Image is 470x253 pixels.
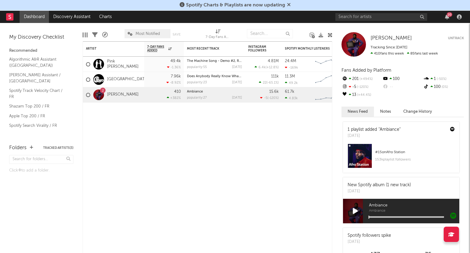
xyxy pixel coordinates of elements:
[369,202,459,209] span: Ambiance
[259,66,266,69] span: 6.4k
[285,90,294,94] div: 61.7k
[187,75,242,78] div: Does Anybody Really Know What Time It Is - Live
[341,91,382,99] div: 13
[348,188,411,194] div: [DATE]
[359,77,373,81] span: +494 %
[9,113,67,119] a: Apple Top 200 / FR
[187,96,207,100] div: popularity: 27
[232,96,242,100] div: [DATE]
[267,66,278,69] span: +12.8 %
[268,59,279,63] div: 4.81M
[268,96,278,100] span: -120 %
[167,65,181,69] div: -1.36 %
[187,90,242,93] div: Ambiance
[285,47,331,51] div: Spotify Monthly Listeners
[285,59,296,63] div: 24.4M
[187,47,233,51] div: Most Recent Track
[312,57,340,72] svg: Chart title
[343,144,459,173] a: #15onAfro Station153kplaylist followers
[170,59,181,63] div: 49.4k
[375,156,455,163] div: 153k playlist followers
[9,103,67,110] a: Shazam Top 200 / FR
[285,74,295,78] div: 11.3M
[147,45,167,52] span: 7-Day Fans Added
[445,14,449,19] button: 20
[436,77,446,81] span: -50 %
[423,83,464,91] div: 100
[371,35,412,41] a: [PERSON_NAME]
[187,90,203,93] a: Ambiance
[9,155,73,164] input: Search for folders...
[187,59,242,63] div: The Machine Song - Demo #2, Revisited
[397,107,438,117] button: Change History
[248,45,270,52] div: Instagram Followers
[341,107,374,117] button: News Feed
[312,87,340,103] svg: Chart title
[9,132,67,139] a: Recommended For You
[348,232,391,239] div: Spotify followers spike
[369,209,459,213] span: Ambiance
[259,81,279,85] div: ( )
[166,81,181,85] div: -8.92 %
[173,33,181,36] button: Save
[167,96,181,100] div: +382 %
[375,149,455,156] div: # 15 on Afro Station
[255,65,279,69] div: ( )
[9,122,67,129] a: Spotify Search Virality / FR
[371,52,438,55] span: 85 fans last week
[312,72,340,87] svg: Chart title
[341,75,382,83] div: 201
[382,75,423,83] div: 100
[102,26,108,44] div: A&R Pipeline
[9,56,67,69] a: Algorithmic A&R Assistant ([GEOGRAPHIC_DATA])
[341,83,382,91] div: -5
[260,96,279,100] div: ( )
[285,96,298,100] div: 4.83k
[371,52,404,55] span: 410 fans this week
[348,133,401,139] div: [DATE]
[43,146,73,149] button: Tracked Artists(3)
[263,81,267,85] span: 22
[187,75,265,78] a: Does Anybody Really Know What Time It Is - Live
[20,11,49,23] a: Dashboard
[49,11,95,23] a: Discovery Assistant
[232,81,242,84] div: [DATE]
[441,85,448,89] span: 0 %
[448,35,464,41] button: Untrack
[356,93,371,97] span: +44.4 %
[9,87,67,100] a: Spotify Track Velocity Chart / FR
[267,81,278,85] span: -65.1 %
[264,96,267,100] span: -5
[187,59,251,63] a: The Machine Song - Demo #2, Revisited
[9,144,27,152] div: Folders
[206,26,230,44] div: 7-Day Fans Added (7-Day Fans Added)
[447,12,452,17] div: 20
[9,167,73,174] div: Click to add a folder.
[9,72,67,84] a: [PERSON_NAME] Assistant / [GEOGRAPHIC_DATA]
[423,75,464,83] div: 1
[348,182,411,188] div: New Spotify album (1 new track)
[92,26,98,44] div: Filters
[136,32,160,36] span: Most Notified
[374,107,397,117] button: Notes
[371,46,407,49] span: Tracking Since: [DATE]
[232,66,242,69] div: [DATE]
[269,90,279,94] div: 15.6k
[382,83,423,91] div: --
[348,239,391,245] div: [DATE]
[86,47,132,51] div: Artist
[187,66,207,69] div: popularity: 55
[356,85,368,89] span: -120 %
[285,81,298,85] div: 49.2k
[379,127,401,132] a: "Ambiance"
[187,81,207,84] div: popularity: 23
[171,74,181,78] div: 7.96k
[107,77,148,82] a: [GEOGRAPHIC_DATA]
[174,90,181,94] div: 410
[186,3,285,8] span: Spotify Charts & Playlists are now updating
[285,66,298,70] div: -169k
[341,68,391,73] span: Fans Added by Platform
[247,29,293,38] input: Search...
[9,34,73,41] div: My Discovery Checklist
